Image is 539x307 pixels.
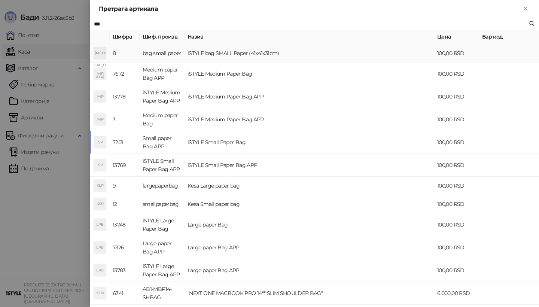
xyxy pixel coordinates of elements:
[94,68,106,80] div: IMP
[521,4,530,13] button: Close
[185,44,434,63] td: iSTYLE bag SMALL Paper (41x41x31cm)
[110,63,140,85] td: 7672
[110,85,140,108] td: 13778
[140,85,185,108] td: iSTYLE Medium Paper Bag APP
[434,30,479,44] th: Цена
[434,259,479,282] td: 100,00 RSD
[185,236,434,259] td: Large paper Bag APP
[110,259,140,282] td: 13783
[434,213,479,236] td: 100,00 RSD
[110,195,140,213] td: 12
[185,282,434,305] td: "NEXT ONE MACBOOK PRO 14"" SLIM SHOULDER BAG"
[110,108,140,131] td: 3
[185,154,434,177] td: iSTYLE Small Paper Bag APP
[94,219,106,231] div: LPB
[110,131,140,154] td: 7201
[479,30,539,44] th: Бар код
[94,159,106,171] div: ISP
[140,195,185,213] td: smallpaperbag
[434,108,479,131] td: 100,00 RSD
[140,177,185,195] td: largepaperbag
[434,177,479,195] td: 100,00 RSD
[94,241,106,253] div: LPB
[94,264,106,276] div: LPB
[110,282,140,305] td: 6341
[185,177,434,195] td: Kesa Large paper bag
[140,213,185,236] td: iSTYLE Large Paper Bag
[140,44,185,63] td: bag small paper
[434,63,479,85] td: 100,00 RSD
[110,30,140,44] th: Шифра
[94,180,106,192] div: KLP
[94,91,106,103] div: IMP
[185,131,434,154] td: iSTYLE Small Paper Bag
[110,154,140,177] td: 13769
[185,259,434,282] td: Large paper Bag APP
[140,236,185,259] td: Large paper Bag APP
[140,30,185,44] th: Шиф. произв.
[99,4,521,13] div: Претрага артикала
[110,44,140,63] td: 8
[434,131,479,154] td: 100,00 RSD
[434,85,479,108] td: 100,00 RSD
[185,195,434,213] td: Kesa Small paper bag
[140,108,185,131] td: Medium paper Bag
[94,136,106,148] div: ISP
[434,236,479,259] td: 100,00 RSD
[434,195,479,213] td: 100,00 RSD
[110,236,140,259] td: 7326
[434,154,479,177] td: 100,00 RSD
[185,108,434,131] td: iSTYLE Medium Paper Bag APR
[185,85,434,108] td: iSTYLE Medium Paper Bag APP
[140,259,185,282] td: iSTYLE Large Paper Bag APP
[434,282,479,305] td: 6.000,00 RSD
[94,198,106,210] div: KSP
[185,63,434,85] td: iSTYLE Medium Paper Bag
[185,213,434,236] td: Large paper Bag
[94,47,106,59] div: [MEDICAL_DATA]
[434,44,479,63] td: 100,00 RSD
[110,177,140,195] td: 9
[94,287,106,299] div: "OM
[185,30,434,44] th: Назив
[140,63,185,85] td: Medium paper Bag APP
[140,154,185,177] td: iSTYLE Small Paper Bag APP
[94,113,106,125] div: IMP
[140,131,185,154] td: Small paper Bag APP
[110,213,140,236] td: 13748
[140,282,185,305] td: AB1-MBP14-SHBAG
